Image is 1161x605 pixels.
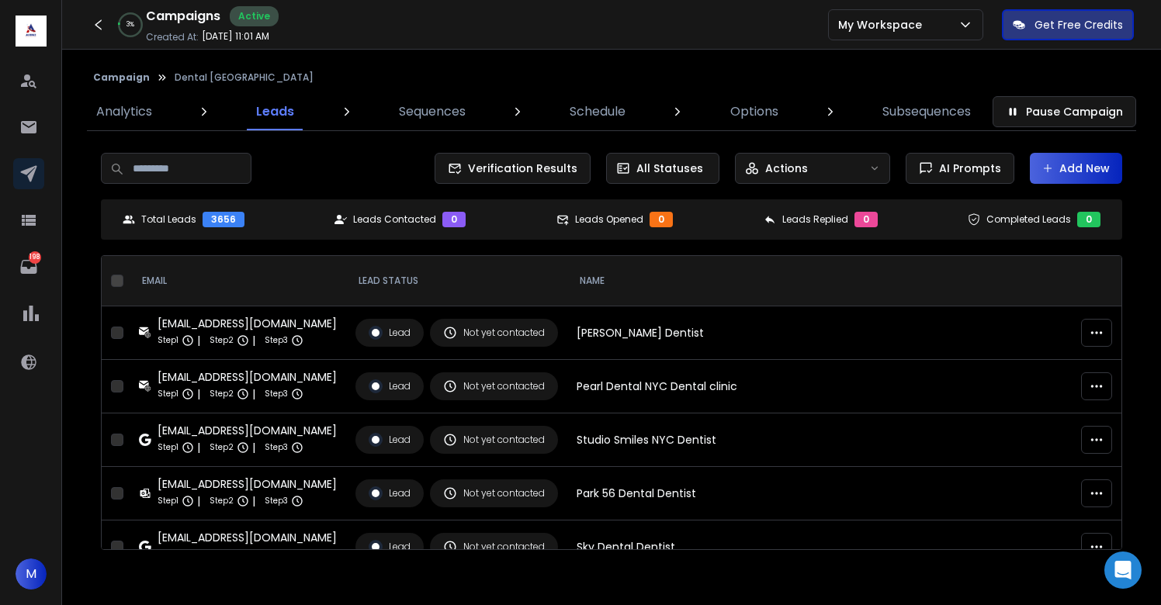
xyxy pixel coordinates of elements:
[933,161,1001,176] span: AI Prompts
[16,558,47,589] button: M
[1104,551,1142,589] div: Open Intercom Messenger
[650,212,673,227] div: 0
[906,153,1014,184] button: AI Prompts
[443,379,545,393] div: Not yet contacted
[369,326,411,340] div: Lead
[399,102,466,121] p: Sequences
[210,386,234,402] p: Step 2
[256,102,294,121] p: Leads
[443,326,545,340] div: Not yet contacted
[435,153,591,184] button: Verification Results
[575,213,643,226] p: Leads Opened
[146,7,220,26] h1: Campaigns
[158,476,337,492] div: [EMAIL_ADDRESS][DOMAIN_NAME]
[252,333,255,348] p: |
[252,440,255,455] p: |
[730,102,778,121] p: Options
[158,386,178,402] p: Step 1
[252,547,255,562] p: |
[197,440,200,455] p: |
[158,423,337,438] div: [EMAIL_ADDRESS][DOMAIN_NAME]
[126,20,134,29] p: 3 %
[175,71,314,84] p: Dental [GEOGRAPHIC_DATA]
[158,369,337,385] div: [EMAIL_ADDRESS][DOMAIN_NAME]
[158,440,178,455] p: Step 1
[146,31,199,43] p: Created At:
[1035,17,1123,33] p: Get Free Credits
[353,213,436,226] p: Leads Contacted
[443,433,545,447] div: Not yet contacted
[462,161,577,176] span: Verification Results
[158,547,178,562] p: Step 1
[210,547,234,562] p: Step 2
[882,102,971,121] p: Subsequences
[265,547,288,562] p: Step 3
[210,440,234,455] p: Step 2
[252,386,255,402] p: |
[560,93,635,130] a: Schedule
[197,386,200,402] p: |
[1002,9,1134,40] button: Get Free Credits
[96,102,152,121] p: Analytics
[210,493,234,509] p: Step 2
[443,486,545,500] div: Not yet contacted
[986,213,1071,226] p: Completed Leads
[369,486,411,500] div: Lead
[369,433,411,447] div: Lead
[265,440,288,455] p: Step 3
[265,493,288,509] p: Step 3
[854,212,878,227] div: 0
[993,96,1136,127] button: Pause Campaign
[29,251,41,264] p: 198
[158,530,337,545] div: [EMAIL_ADDRESS][DOMAIN_NAME]
[247,93,303,130] a: Leads
[873,93,980,130] a: Subsequences
[230,6,279,26] div: Active
[369,540,411,554] div: Lead
[721,93,788,130] a: Options
[442,212,466,227] div: 0
[369,379,411,393] div: Lead
[765,161,808,176] p: Actions
[265,386,288,402] p: Step 3
[158,316,337,331] div: [EMAIL_ADDRESS][DOMAIN_NAME]
[158,493,178,509] p: Step 1
[265,333,288,348] p: Step 3
[443,540,545,554] div: Not yet contacted
[346,256,567,306] th: LEAD STATUS
[1077,212,1100,227] div: 0
[141,213,196,226] p: Total Leads
[1030,153,1122,184] button: Add New
[252,493,255,509] p: |
[197,333,200,348] p: |
[197,547,200,562] p: |
[390,93,475,130] a: Sequences
[782,213,848,226] p: Leads Replied
[203,212,244,227] div: 3656
[130,256,346,306] th: EMAIL
[570,102,626,121] p: Schedule
[87,93,161,130] a: Analytics
[158,333,178,348] p: Step 1
[636,161,703,176] p: All Statuses
[197,493,200,509] p: |
[838,17,928,33] p: My Workspace
[93,71,150,84] button: Campaign
[202,30,269,43] p: [DATE] 11:01 AM
[13,251,44,282] a: 198
[210,333,234,348] p: Step 2
[16,16,47,47] img: logo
